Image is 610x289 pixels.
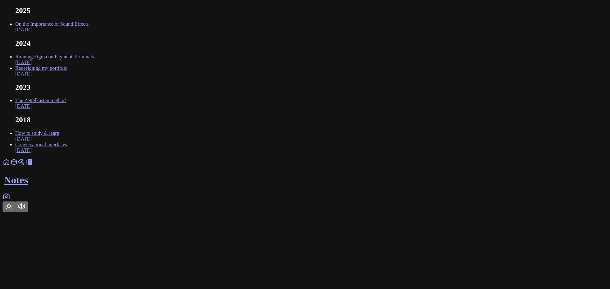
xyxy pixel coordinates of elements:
a: Redesigning my portfolio[DATE] [15,65,67,76]
h2: 2018 [15,115,607,124]
a: The Zettelkasten method[DATE] [15,98,66,109]
a: How to study & learn[DATE] [15,130,59,141]
button: Toggle Theme [3,201,15,212]
span: [DATE] [15,60,32,65]
a: Conversational interfaces[DATE] [15,142,67,153]
span: [DATE] [15,103,32,109]
h2: 2024 [15,39,607,48]
a: On the Importance of Sound Effects[DATE] [15,21,89,32]
span: [DATE] [15,71,32,76]
span: [DATE] [15,148,32,153]
span: [DATE] [15,136,32,141]
h1: Notes [4,174,607,186]
h2: 2025 [15,6,607,15]
span: [DATE] [15,27,32,32]
a: Running Figma on Payment Terminals[DATE] [15,54,94,65]
button: Toggle Audio [15,201,28,212]
h2: 2023 [15,83,607,92]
